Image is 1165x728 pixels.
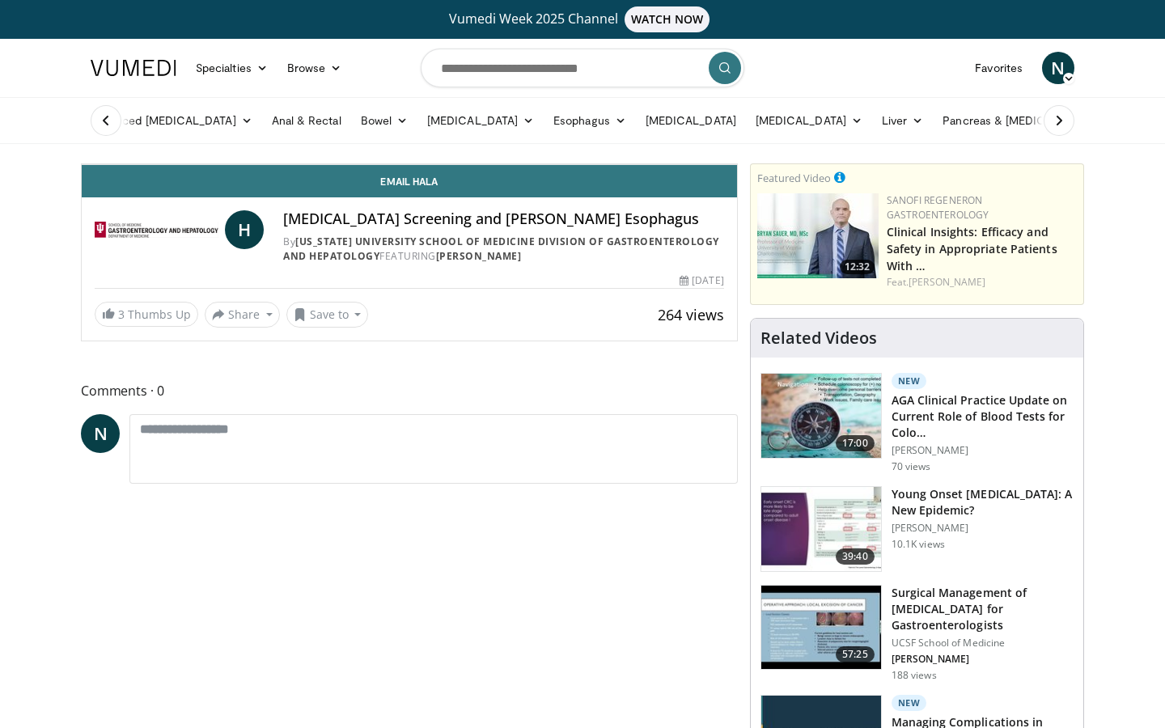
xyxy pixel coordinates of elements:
p: UCSF School of Medicine [892,637,1074,650]
a: 39:40 Young Onset [MEDICAL_DATA]: A New Epidemic? [PERSON_NAME] 10.1K views [760,486,1074,572]
img: b23cd043-23fa-4b3f-b698-90acdd47bf2e.150x105_q85_crop-smart_upscale.jpg [761,487,881,571]
button: Save to [286,302,369,328]
p: 188 views [892,669,937,682]
p: 10.1K views [892,538,945,551]
span: 3 [118,307,125,322]
p: [PERSON_NAME] [892,653,1074,666]
a: N [81,414,120,453]
small: Featured Video [757,171,831,185]
a: 17:00 New AGA Clinical Practice Update on Current Role of Blood Tests for Colo… [PERSON_NAME] 70 ... [760,373,1074,473]
a: 3 Thumbs Up [95,302,198,327]
a: H [225,210,264,249]
a: Clinical Insights: Efficacy and Safety in Appropriate Patients With … [887,224,1057,273]
p: [PERSON_NAME] [892,444,1074,457]
input: Search topics, interventions [421,49,744,87]
a: Liver [872,104,933,137]
a: N [1042,52,1074,84]
div: By FEATURING [283,235,723,264]
a: Advanced [MEDICAL_DATA] [81,104,262,137]
a: Specialties [186,52,277,84]
h4: Related Videos [760,328,877,348]
a: 57:25 Surgical Management of [MEDICAL_DATA] for Gastroenterologists UCSF School of Medicine [PERS... [760,585,1074,682]
span: 17:00 [836,435,875,451]
a: [PERSON_NAME] [436,249,522,263]
h4: [MEDICAL_DATA] Screening and [PERSON_NAME] Esophagus [283,210,723,228]
a: Favorites [965,52,1032,84]
span: 264 views [658,305,724,324]
span: Comments 0 [81,380,738,401]
img: bf9ce42c-6823-4735-9d6f-bc9dbebbcf2c.png.150x105_q85_crop-smart_upscale.jpg [757,193,879,278]
a: [PERSON_NAME] [909,275,985,289]
p: 70 views [892,460,931,473]
p: New [892,695,927,711]
a: Esophagus [544,104,636,137]
h3: AGA Clinical Practice Update on Current Role of Blood Tests for Colo… [892,392,1074,441]
img: 9319a17c-ea45-4555-a2c0-30ea7aed39c4.150x105_q85_crop-smart_upscale.jpg [761,374,881,458]
a: Browse [277,52,352,84]
a: [MEDICAL_DATA] [417,104,544,137]
h3: Young Onset [MEDICAL_DATA]: A New Epidemic? [892,486,1074,518]
a: 12:32 [757,193,879,278]
div: [DATE] [680,273,723,288]
span: WATCH NOW [625,6,710,32]
a: Sanofi Regeneron Gastroenterology [887,193,989,222]
button: Share [205,302,280,328]
span: 57:25 [836,646,875,662]
p: [PERSON_NAME] [892,522,1074,535]
a: [MEDICAL_DATA] [636,104,746,137]
a: Pancreas & [MEDICAL_DATA] [933,104,1122,137]
a: Vumedi Week 2025 ChannelWATCH NOW [93,6,1072,32]
a: [US_STATE] University School of Medicine Division of Gastroenterology and Hepatology [283,235,719,263]
p: New [892,373,927,389]
a: Email Hala [82,165,737,197]
span: 12:32 [840,260,875,274]
a: [MEDICAL_DATA] [746,104,872,137]
a: Anal & Rectal [262,104,351,137]
img: Indiana University School of Medicine Division of Gastroenterology and Hepatology [95,210,218,249]
span: 39:40 [836,548,875,565]
h3: Surgical Management of [MEDICAL_DATA] for Gastroenterologists [892,585,1074,633]
img: VuMedi Logo [91,60,176,76]
video-js: Video Player [82,164,737,165]
a: Bowel [351,104,417,137]
div: Feat. [887,275,1077,290]
img: 00707986-8314-4f7d-9127-27a2ffc4f1fa.150x105_q85_crop-smart_upscale.jpg [761,586,881,670]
